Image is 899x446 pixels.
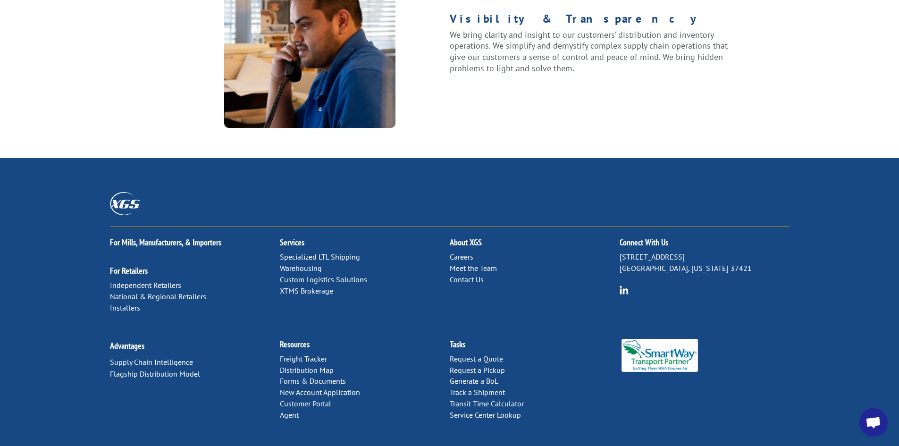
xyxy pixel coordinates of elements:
img: group-6 [620,286,629,295]
a: Flagship Distribution Model [110,369,200,379]
a: Supply Chain Intelligence [110,357,193,367]
a: Independent Retailers [110,280,181,290]
a: For Retailers [110,265,148,276]
a: Distribution Map [280,365,334,375]
a: Specialized LTL Shipping [280,252,360,261]
a: Meet the Team [450,263,497,273]
a: Resources [280,339,310,350]
a: About XGS [450,237,482,248]
h2: Tasks [450,340,620,353]
img: Smartway_Logo [620,339,700,372]
a: Careers [450,252,473,261]
h1: Visibility & Transparency [450,13,730,29]
a: Custom Logistics Solutions [280,275,367,284]
div: Open chat [859,408,888,437]
a: Request a Pickup [450,365,505,375]
p: We bring clarity and insight to our customers’ distribution and inventory operations. We simplify... [450,29,730,74]
a: New Account Application [280,387,360,397]
a: Freight Tracker [280,354,327,363]
a: For Mills, Manufacturers, & Importers [110,237,221,248]
a: Forms & Documents [280,376,346,386]
h2: Connect With Us [620,238,790,252]
a: Contact Us [450,275,484,284]
a: Track a Shipment [450,387,505,397]
a: XTMS Brokerage [280,286,333,295]
a: National & Regional Retailers [110,292,206,301]
a: Agent [280,410,299,420]
a: Warehousing [280,263,322,273]
a: Transit Time Calculator [450,399,524,408]
p: [STREET_ADDRESS] [GEOGRAPHIC_DATA], [US_STATE] 37421 [620,252,790,274]
img: XGS_Logos_ALL_2024_All_White [110,192,140,215]
a: Service Center Lookup [450,410,521,420]
a: Customer Portal [280,399,331,408]
a: Advantages [110,340,144,351]
a: Installers [110,303,140,312]
a: Generate a BoL [450,376,498,386]
a: Request a Quote [450,354,503,363]
a: Services [280,237,304,248]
